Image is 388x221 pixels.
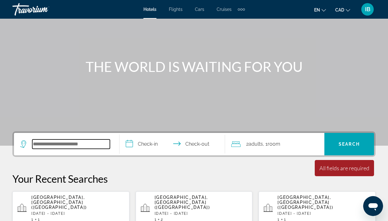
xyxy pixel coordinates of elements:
[314,5,326,14] button: Change language
[277,195,333,210] span: [GEOGRAPHIC_DATA], [GEOGRAPHIC_DATA] ([GEOGRAPHIC_DATA])
[31,211,124,216] p: [DATE] - [DATE]
[14,133,374,155] div: Search widget
[359,3,376,16] button: User Menu
[319,165,369,172] div: All fields are required
[169,7,183,12] a: Flights
[217,7,232,12] a: Cruises
[268,141,280,147] span: Room
[12,1,74,17] a: Travorium
[195,7,204,12] a: Cars
[339,142,360,147] span: Search
[314,7,320,12] span: en
[335,7,344,12] span: CAD
[263,140,280,148] span: , 1
[155,195,210,210] span: [GEOGRAPHIC_DATA], [GEOGRAPHIC_DATA] ([GEOGRAPHIC_DATA])
[78,59,310,75] h1: THE WORLD IS WAITING FOR YOU
[238,4,245,14] button: Extra navigation items
[246,140,263,148] span: 2
[32,139,110,149] input: Search hotel destination
[365,6,370,12] span: IB
[335,5,350,14] button: Change currency
[31,195,87,210] span: [GEOGRAPHIC_DATA], [GEOGRAPHIC_DATA] ([GEOGRAPHIC_DATA])
[155,211,248,216] p: [DATE] - [DATE]
[143,7,156,12] a: Hotels
[249,141,263,147] span: Adults
[225,133,324,155] button: Travelers: 2 adults, 0 children
[12,172,376,185] p: Your Recent Searches
[324,133,374,155] button: Search
[277,211,371,216] p: [DATE] - [DATE]
[120,133,225,155] button: Select check in and out date
[363,196,383,216] iframe: Button to launch messaging window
